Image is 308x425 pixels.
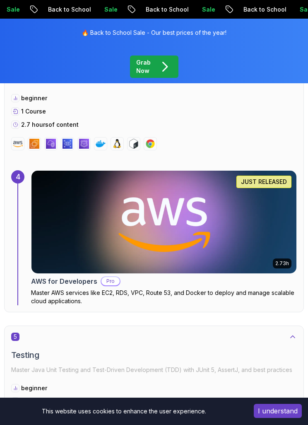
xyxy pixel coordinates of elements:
[79,139,89,149] img: route53 logo
[82,29,226,37] p: 🔥 Back to School Sale - Our best prices of the year!
[6,404,241,419] div: This website uses cookies to enhance the user experience.
[11,364,297,376] p: Master Java Unit Testing and Test-Driven Development (TDD) with JUnit 5, AssertJ, and best practices
[241,178,287,186] p: JUST RELEASED
[31,171,296,273] img: AWS for Developers card
[29,139,39,149] img: ec2 logo
[101,277,120,285] p: Pro
[31,170,297,305] a: AWS for Developers card2.73hJUST RELEASEDAWS for DevelopersProMaster AWS services like EC2, RDS, ...
[46,139,56,149] img: vpc logo
[11,170,24,184] div: 4
[31,289,297,305] p: Master AWS services like EC2, RDS, VPC, Route 53, and Docker to deploy and manage scalable cloud ...
[11,333,19,341] span: 5
[97,5,123,14] p: Sale
[11,349,297,361] h2: Testing
[275,260,289,267] p: 2.73h
[21,384,47,392] p: beginner
[31,276,97,286] h2: AWS for Developers
[63,139,72,149] img: rds logo
[236,5,292,14] p: Back to School
[145,139,155,149] img: chrome logo
[21,108,46,115] span: 1 Course
[138,5,195,14] p: Back to School
[21,121,79,129] p: 2.7 hours of content
[129,139,139,149] img: bash logo
[136,58,151,75] p: Grab Now
[112,139,122,149] img: linux logo
[41,5,97,14] p: Back to School
[96,139,106,149] img: docker logo
[254,404,302,418] button: Accept cookies
[195,5,221,14] p: Sale
[13,139,23,149] img: aws logo
[21,94,47,102] p: beginner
